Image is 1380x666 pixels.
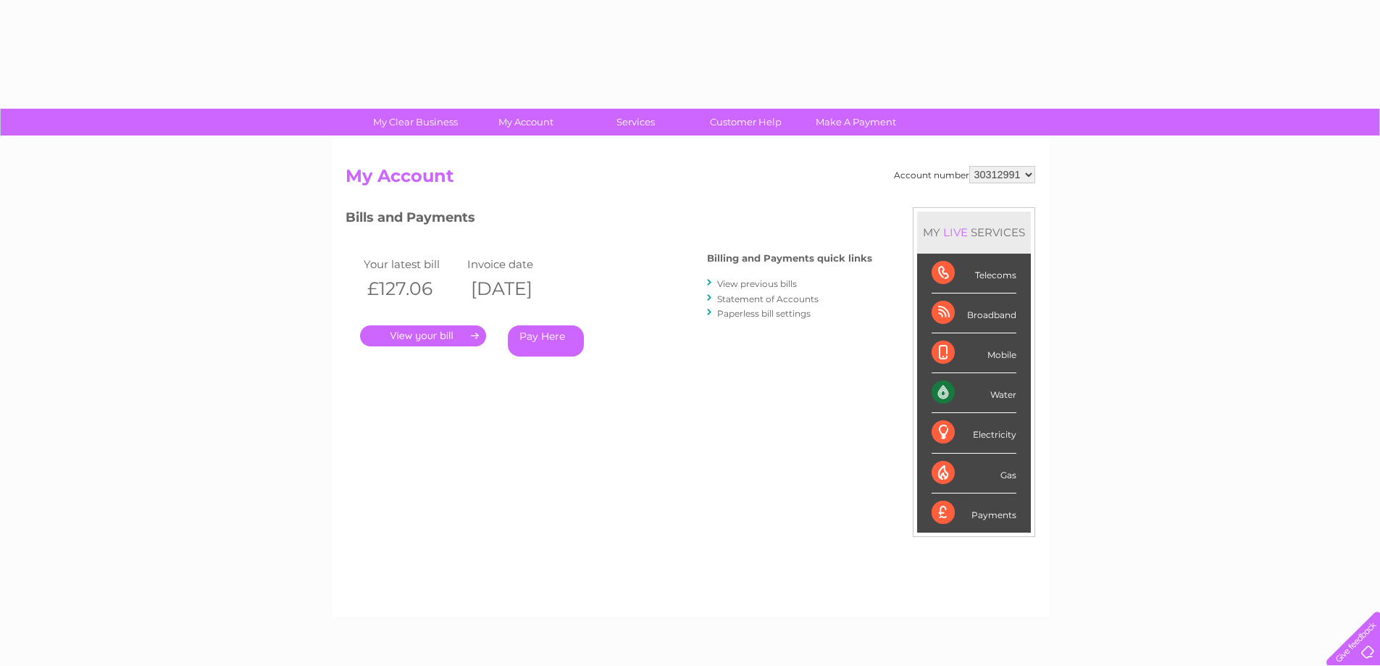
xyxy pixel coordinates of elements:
div: Broadband [932,294,1016,333]
a: Statement of Accounts [717,294,819,304]
div: Electricity [932,413,1016,453]
td: Your latest bill [360,254,464,274]
div: MY SERVICES [917,212,1031,253]
a: Pay Here [508,325,584,357]
h2: My Account [346,166,1035,193]
div: Payments [932,494,1016,533]
div: Mobile [932,333,1016,373]
div: Gas [932,454,1016,494]
th: £127.06 [360,274,464,304]
div: Telecoms [932,254,1016,294]
a: Services [576,109,695,136]
a: Customer Help [686,109,806,136]
a: My Clear Business [356,109,475,136]
h4: Billing and Payments quick links [707,253,872,264]
div: Water [932,373,1016,413]
div: LIVE [940,225,971,239]
h3: Bills and Payments [346,207,872,233]
th: [DATE] [464,274,568,304]
a: My Account [466,109,585,136]
a: View previous bills [717,278,797,289]
div: Account number [894,166,1035,183]
td: Invoice date [464,254,568,274]
a: . [360,325,486,346]
a: Make A Payment [796,109,916,136]
a: Paperless bill settings [717,308,811,319]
